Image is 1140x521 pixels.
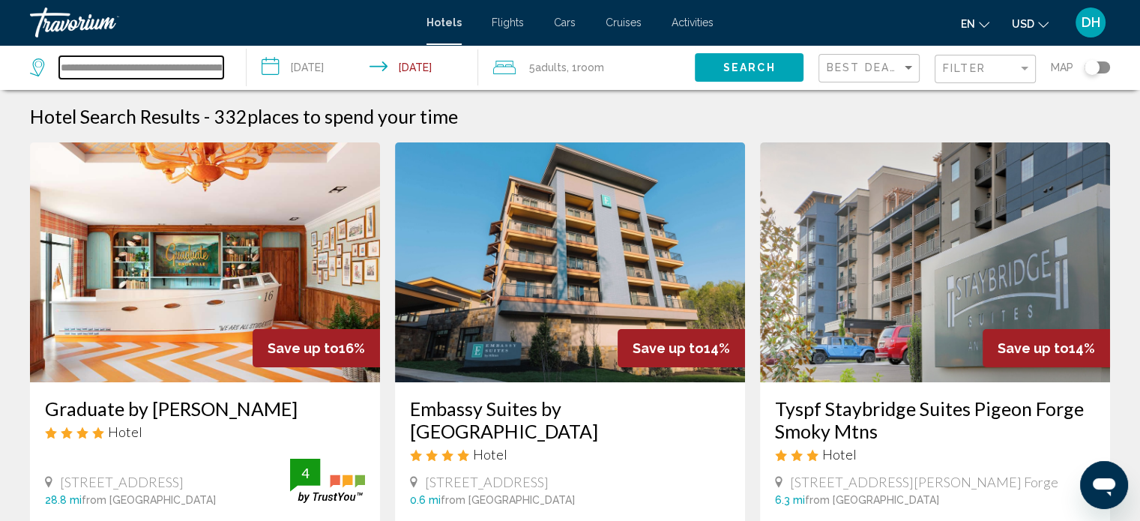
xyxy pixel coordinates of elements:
[268,340,339,356] span: Save up to
[395,142,745,382] img: Hotel image
[410,494,441,506] span: 0.6 mi
[961,18,975,30] span: en
[529,57,567,78] span: 5
[253,329,380,367] div: 16%
[1012,13,1049,34] button: Change currency
[760,142,1110,382] img: Hotel image
[618,329,745,367] div: 14%
[473,446,507,463] span: Hotel
[290,459,365,503] img: trustyou-badge.svg
[425,474,549,490] span: [STREET_ADDRESS]
[247,105,458,127] span: places to spend your time
[82,494,216,506] span: from [GEOGRAPHIC_DATA]
[775,494,805,506] span: 6.3 mi
[567,57,604,78] span: , 1
[672,16,714,28] a: Activities
[775,397,1095,442] a: Tyspf Staybridge Suites Pigeon Forge Smoky Mtns
[822,446,857,463] span: Hotel
[535,61,567,73] span: Adults
[805,494,939,506] span: from [GEOGRAPHIC_DATA]
[410,446,730,463] div: 4 star Hotel
[478,45,695,90] button: Travelers: 5 adults, 0 children
[1080,461,1128,509] iframe: Button to launch messaging window
[577,61,604,73] span: Room
[290,464,320,482] div: 4
[943,62,986,74] span: Filter
[1051,57,1073,78] span: Map
[1082,15,1100,30] span: DH
[247,45,478,90] button: Check-in date: Dec 23, 2025 Check-out date: Dec 29, 2025
[554,16,576,28] a: Cars
[492,16,524,28] a: Flights
[30,7,411,37] a: Travorium
[983,329,1110,367] div: 14%
[441,494,575,506] span: from [GEOGRAPHIC_DATA]
[775,446,1095,463] div: 3 star Hotel
[961,13,989,34] button: Change language
[723,62,776,74] span: Search
[1071,7,1110,38] button: User Menu
[45,424,365,440] div: 4 star Hotel
[45,397,365,420] a: Graduate by [PERSON_NAME]
[60,474,184,490] span: [STREET_ADDRESS]
[426,16,462,28] a: Hotels
[998,340,1069,356] span: Save up to
[695,53,803,81] button: Search
[214,105,458,127] h2: 332
[108,424,142,440] span: Hotel
[410,397,730,442] a: Embassy Suites by [GEOGRAPHIC_DATA]
[633,340,704,356] span: Save up to
[1012,18,1034,30] span: USD
[827,62,915,75] mat-select: Sort by
[935,54,1036,85] button: Filter
[30,105,200,127] h1: Hotel Search Results
[45,494,82,506] span: 28.8 mi
[827,61,905,73] span: Best Deals
[30,142,380,382] img: Hotel image
[1073,61,1110,74] button: Toggle map
[606,16,642,28] a: Cruises
[790,474,1058,490] span: [STREET_ADDRESS][PERSON_NAME] Forge
[204,105,210,127] span: -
